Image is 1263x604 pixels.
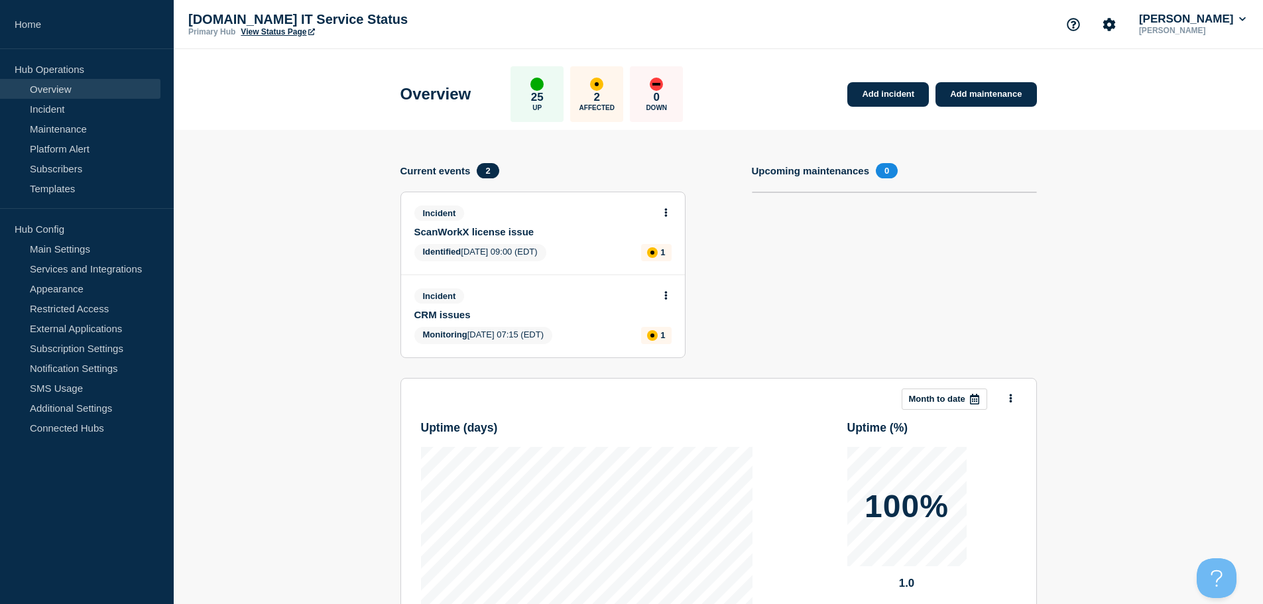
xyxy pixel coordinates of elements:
[647,247,658,258] div: affected
[1059,11,1087,38] button: Support
[752,165,870,176] h4: Upcoming maintenances
[1197,558,1236,598] iframe: Help Scout Beacon - Open
[423,330,467,339] span: Monitoring
[423,247,461,257] span: Identified
[414,288,465,304] span: Incident
[876,163,898,178] span: 0
[579,104,615,111] p: Affected
[414,206,465,221] span: Incident
[847,82,929,107] a: Add incident
[654,91,660,104] p: 0
[414,244,546,261] span: [DATE] 09:00 (EDT)
[647,330,658,341] div: affected
[530,78,544,91] div: up
[400,85,471,103] h1: Overview
[400,165,471,176] h4: Current events
[188,27,235,36] p: Primary Hub
[1136,26,1248,35] p: [PERSON_NAME]
[414,327,553,344] span: [DATE] 07:15 (EDT)
[414,309,654,320] a: CRM issues
[935,82,1036,107] a: Add maintenance
[909,394,965,404] p: Month to date
[241,27,314,36] a: View Status Page
[902,389,987,410] button: Month to date
[532,104,542,111] p: Up
[650,78,663,91] div: down
[531,91,544,104] p: 25
[590,78,603,91] div: affected
[660,247,665,257] p: 1
[594,91,600,104] p: 2
[660,330,665,340] p: 1
[847,577,967,590] p: 1.0
[414,226,654,237] a: ScanWorkX license issue
[421,421,498,435] h3: Uptime ( days )
[1095,11,1123,38] button: Account settings
[847,421,908,435] h3: Uptime ( % )
[188,12,453,27] p: [DOMAIN_NAME] IT Service Status
[865,491,949,522] p: 100%
[646,104,667,111] p: Down
[477,163,499,178] span: 2
[1136,13,1248,26] button: [PERSON_NAME]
